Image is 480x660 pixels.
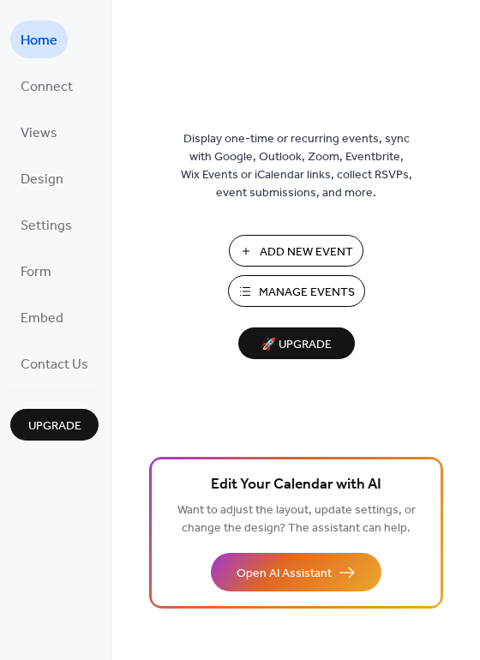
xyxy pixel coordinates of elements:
span: Home [21,27,57,55]
span: Contact Us [21,351,88,379]
a: Connect [10,67,83,105]
span: Edit Your Calendar with AI [211,473,381,497]
span: Manage Events [259,284,355,302]
span: Views [21,120,57,147]
button: Open AI Assistant [211,553,381,591]
span: Want to adjust the layout, update settings, or change the design? The assistant can help. [177,499,416,540]
span: Embed [21,305,63,333]
a: Design [10,159,74,197]
span: Upgrade [28,417,81,435]
span: Open AI Assistant [237,565,332,583]
button: Upgrade [10,409,99,441]
span: Form [21,259,51,286]
a: Embed [10,298,74,336]
a: Contact Us [10,345,99,382]
button: Add New Event [229,235,363,267]
span: Display one-time or recurring events, sync with Google, Outlook, Zoom, Eventbrite, Wix Events or ... [181,130,412,202]
a: Form [10,252,62,290]
span: Design [21,166,63,194]
span: 🚀 Upgrade [249,333,345,357]
a: Home [10,21,68,58]
a: Views [10,113,68,151]
span: Connect [21,74,73,101]
button: Manage Events [228,275,365,307]
span: Settings [21,213,72,240]
a: Settings [10,206,82,243]
span: Add New Event [260,243,353,261]
button: 🚀 Upgrade [238,327,355,359]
